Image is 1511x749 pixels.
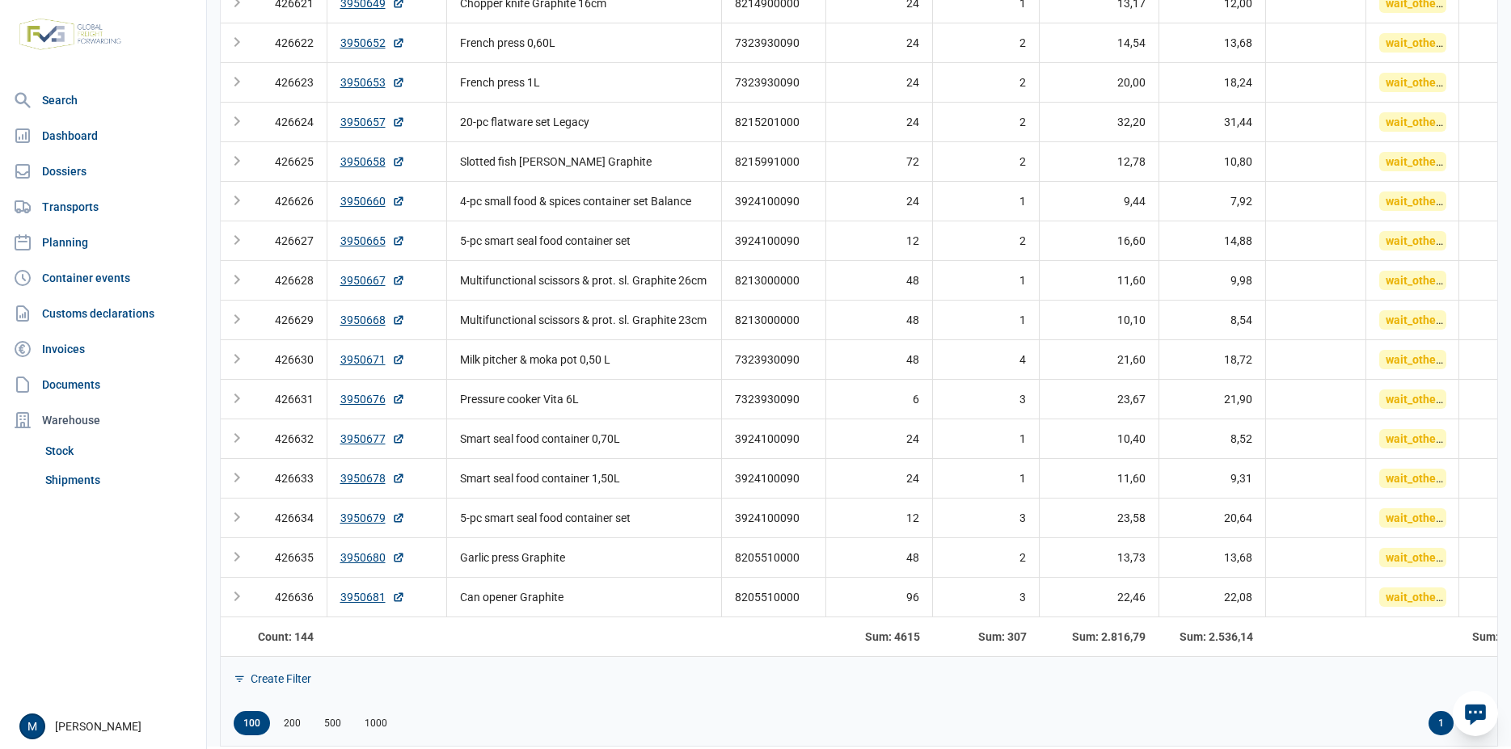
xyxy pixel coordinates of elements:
td: French press 0,60L [447,23,722,62]
td: 8215201000 [721,102,825,141]
a: Invoices [6,333,200,365]
div: Page navigation [221,701,1497,746]
td: 24 [825,23,933,62]
td: Smart seal food container 1,50L [447,458,722,498]
td: Slotted fish [PERSON_NAME] Graphite [447,141,722,181]
td: 31,44 [1159,102,1266,141]
td: 24 [825,102,933,141]
td: 22,08 [1159,577,1266,616]
td: 3 [933,498,1040,537]
td: 2 [933,102,1040,141]
td: Multifunctional scissors & prot. sl. Graphite 23cm [447,300,722,339]
td: Garlic press Graphite [447,537,722,577]
td: 23,67 [1040,379,1159,419]
td: 2 [933,62,1040,102]
td: Expand [221,181,245,221]
span: wait_other [1379,231,1446,250]
a: 3950681 [340,589,405,605]
td: 21,60 [1040,339,1159,379]
td: 3924100090 [721,419,825,458]
a: Transports [6,191,200,223]
td: 24 [825,419,933,458]
span: wait_other [1379,429,1446,448]
td: Expand [221,537,245,577]
td: 11,60 [1040,458,1159,498]
td: 9,31 [1159,458,1266,498]
td: Expand [221,339,245,379]
button: M [19,713,45,739]
a: Stock [39,436,200,465]
td: 72 [825,141,933,181]
td: Expand [221,300,245,339]
a: 3950658 [340,154,405,170]
td: 2 [933,537,1040,577]
span: wait_other [1379,271,1446,290]
img: FVG - Global freight forwarding [13,12,128,57]
td: Expand [221,458,245,498]
a: 3950680 [340,549,405,566]
td: Expand [221,379,245,419]
span: wait_other [1379,508,1446,528]
div: Net Weight Sum: 2.536,14 [1171,629,1253,645]
td: Expand [221,419,245,458]
td: 11,60 [1040,260,1159,300]
td: 426635 [245,537,327,577]
td: 16,60 [1040,221,1159,260]
td: 426633 [245,458,327,498]
td: 12 [825,221,933,260]
div: [PERSON_NAME] [19,713,196,739]
td: 2 [933,141,1040,181]
td: 1 [933,300,1040,339]
td: 20,64 [1159,498,1266,537]
td: French press 1L [447,62,722,102]
a: 3950657 [340,114,405,130]
td: 12,78 [1040,141,1159,181]
span: wait_other [1379,469,1446,488]
a: Shipments [39,465,200,494]
td: 10,10 [1040,300,1159,339]
span: wait_other [1379,191,1446,211]
a: 3950665 [340,233,405,249]
td: 4-pc small food & spices container set Balance [447,181,722,221]
a: 3950660 [340,193,405,209]
a: Planning [6,226,200,259]
a: 3950677 [340,431,405,447]
td: 8215991000 [721,141,825,181]
td: 48 [825,339,933,379]
td: 48 [825,537,933,577]
div: Warehouse [6,404,200,436]
span: wait_other [1379,33,1446,53]
div: Page 1 [1429,711,1454,735]
div: Gross Weight Sum: 2.816,79 [1053,629,1146,645]
a: 3950671 [340,351,405,368]
td: 426626 [245,181,327,221]
td: 13,73 [1040,537,1159,577]
td: 9,98 [1159,260,1266,300]
td: 24 [825,458,933,498]
td: 32,20 [1040,102,1159,141]
td: Can opener Graphite [447,577,722,616]
a: 3950668 [340,312,405,328]
td: 9,44 [1040,181,1159,221]
td: 48 [825,260,933,300]
span: wait_other [1379,587,1446,607]
div: Id Count: 144 [258,629,314,645]
a: 3950678 [340,470,405,486]
td: Expand [221,577,245,616]
td: 20-pc flatware set Legacy [447,102,722,141]
td: 10,40 [1040,419,1159,458]
div: Item Count Sum: 4615 [838,629,920,645]
td: 5-pc smart seal food container set [447,498,722,537]
td: Expand [221,62,245,102]
td: 3924100090 [721,221,825,260]
td: 8205510000 [721,537,825,577]
td: 1 [933,419,1040,458]
td: 7323930090 [721,379,825,419]
td: 5-pc smart seal food container set [447,221,722,260]
td: Expand [221,221,245,260]
td: Multifunctional scissors & prot. sl. Graphite 26cm [447,260,722,300]
td: 6 [825,379,933,419]
div: Items per page: 200 [274,711,310,735]
a: 3950652 [340,35,405,51]
span: wait_other [1379,350,1446,369]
